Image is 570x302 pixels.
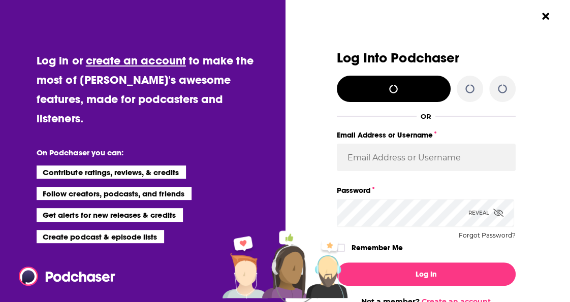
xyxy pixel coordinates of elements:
[19,266,108,286] a: Podchaser - Follow, Share and Rate Podcasts
[37,230,164,243] li: Create podcast & episode lists
[337,128,516,142] label: Email Address or Username
[337,144,516,171] input: Email Address or Username
[37,187,192,200] li: Follow creators, podcasts, and friends
[337,51,516,65] h3: Log Into Podchaser
[352,241,403,254] label: Remember Me
[19,266,116,286] img: Podchaser - Follow, Share and Rate Podcasts
[337,184,516,197] label: Password
[536,7,555,26] button: Close Button
[468,199,503,227] div: Reveal
[421,112,431,120] div: OR
[337,262,516,286] button: Log In
[86,53,186,68] a: create an account
[37,148,240,157] li: On Podchaser you can:
[37,208,182,221] li: Get alerts for new releases & credits
[459,232,516,239] button: Forgot Password?
[37,165,186,179] li: Contribute ratings, reviews, & credits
